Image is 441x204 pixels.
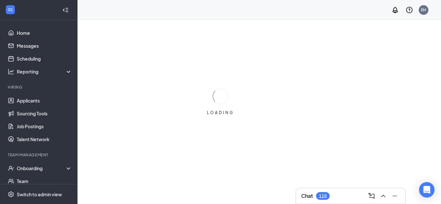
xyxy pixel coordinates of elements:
[7,6,14,13] svg: WorkstreamLogo
[390,191,400,201] button: Minimize
[379,192,387,200] svg: ChevronUp
[8,84,71,90] div: Hiring
[366,191,377,201] button: ComposeMessage
[17,133,72,146] a: Talent Network
[301,192,313,199] h3: Chat
[419,182,435,198] div: Open Intercom Messenger
[17,68,72,75] div: Reporting
[391,6,399,14] svg: Notifications
[319,193,327,199] div: 115
[368,192,375,200] svg: ComposeMessage
[204,110,237,115] div: LOADING
[17,107,72,120] a: Sourcing Tools
[17,191,62,198] div: Switch to admin view
[17,26,72,39] a: Home
[8,68,14,75] svg: Analysis
[421,7,426,13] div: EH
[378,191,388,201] button: ChevronUp
[8,152,71,158] div: Team Management
[17,175,72,188] a: Team
[17,52,72,65] a: Scheduling
[8,191,14,198] svg: Settings
[405,6,413,14] svg: QuestionInfo
[8,165,14,171] svg: UserCheck
[17,94,72,107] a: Applicants
[391,192,399,200] svg: Minimize
[17,165,67,171] div: Onboarding
[17,120,72,133] a: Job Postings
[62,7,69,13] svg: Collapse
[17,39,72,52] a: Messages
